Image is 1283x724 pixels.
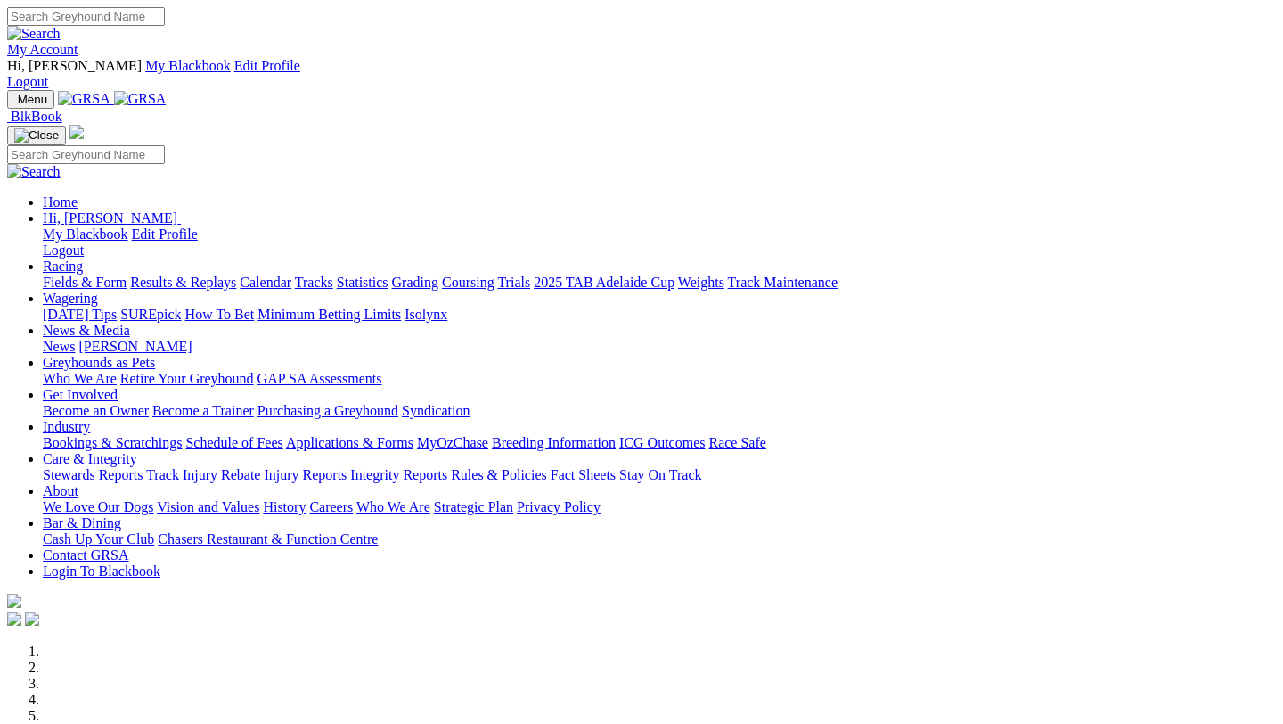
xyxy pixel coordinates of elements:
a: Injury Reports [264,467,347,482]
a: BlkBook [7,109,62,124]
span: Hi, [PERSON_NAME] [7,58,142,73]
a: Cash Up Your Club [43,531,154,547]
div: Get Involved [43,403,1276,419]
a: GAP SA Assessments [257,371,382,386]
a: [PERSON_NAME] [78,339,192,354]
a: Home [43,194,78,210]
a: ICG Outcomes [619,435,705,450]
div: Bar & Dining [43,531,1276,547]
a: Calendar [240,275,291,290]
a: News [43,339,75,354]
a: Industry [43,419,90,434]
a: Privacy Policy [517,499,601,514]
a: Hi, [PERSON_NAME] [43,210,181,226]
a: Become an Owner [43,403,149,418]
a: Track Maintenance [728,275,838,290]
a: Logout [43,243,84,258]
a: Edit Profile [132,226,198,242]
div: About [43,499,1276,515]
img: GRSA [58,91,110,107]
a: Tracks [295,275,333,290]
a: Track Injury Rebate [146,467,260,482]
span: Menu [18,93,47,106]
a: Who We Are [356,499,430,514]
a: Stewards Reports [43,467,143,482]
a: Login To Blackbook [43,564,160,579]
a: Coursing [442,275,494,290]
img: logo-grsa-white.png [69,125,84,139]
input: Search [7,145,165,164]
img: Search [7,164,61,180]
div: Racing [43,275,1276,291]
a: Integrity Reports [350,467,447,482]
div: News & Media [43,339,1276,355]
a: Contact GRSA [43,547,128,563]
a: Become a Trainer [152,403,254,418]
a: Chasers Restaurant & Function Centre [158,531,378,547]
a: Grading [392,275,438,290]
a: Purchasing a Greyhound [257,403,398,418]
img: twitter.svg [25,612,39,626]
a: Get Involved [43,387,118,402]
img: facebook.svg [7,612,21,626]
a: Results & Replays [130,275,236,290]
a: Careers [309,499,353,514]
a: Minimum Betting Limits [257,307,401,322]
a: History [263,499,306,514]
a: [DATE] Tips [43,307,117,322]
a: Syndication [402,403,470,418]
button: Toggle navigation [7,90,54,109]
div: Greyhounds as Pets [43,371,1276,387]
div: Care & Integrity [43,467,1276,483]
div: Hi, [PERSON_NAME] [43,226,1276,259]
div: My Account [7,58,1276,90]
a: Who We Are [43,371,117,386]
span: Hi, [PERSON_NAME] [43,210,177,226]
a: Trials [497,275,530,290]
a: Vision and Values [157,499,259,514]
a: Retire Your Greyhound [120,371,254,386]
img: Search [7,26,61,42]
a: About [43,483,78,498]
a: MyOzChase [417,435,488,450]
a: Edit Profile [234,58,300,73]
a: My Account [7,42,78,57]
a: My Blackbook [43,226,128,242]
a: Breeding Information [492,435,616,450]
a: Strategic Plan [434,499,513,514]
img: logo-grsa-white.png [7,594,21,608]
a: Logout [7,74,48,89]
img: Close [14,128,59,143]
a: Greyhounds as Pets [43,355,155,370]
a: Fact Sheets [551,467,616,482]
a: News & Media [43,323,130,338]
a: Statistics [337,275,388,290]
a: Bookings & Scratchings [43,435,182,450]
a: Weights [678,275,724,290]
img: GRSA [114,91,167,107]
input: Search [7,7,165,26]
a: Rules & Policies [451,467,547,482]
a: Stay On Track [619,467,701,482]
a: SUREpick [120,307,181,322]
div: Wagering [43,307,1276,323]
a: My Blackbook [145,58,231,73]
a: How To Bet [185,307,255,322]
a: We Love Our Dogs [43,499,153,514]
a: 2025 TAB Adelaide Cup [534,275,674,290]
a: Wagering [43,291,98,306]
a: Schedule of Fees [185,435,282,450]
button: Toggle navigation [7,126,66,145]
a: Race Safe [708,435,765,450]
a: Fields & Form [43,275,127,290]
a: Racing [43,259,83,274]
a: Bar & Dining [43,515,121,531]
div: Industry [43,435,1276,451]
a: Isolynx [405,307,447,322]
a: Care & Integrity [43,451,137,466]
a: Applications & Forms [286,435,413,450]
span: BlkBook [11,109,62,124]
